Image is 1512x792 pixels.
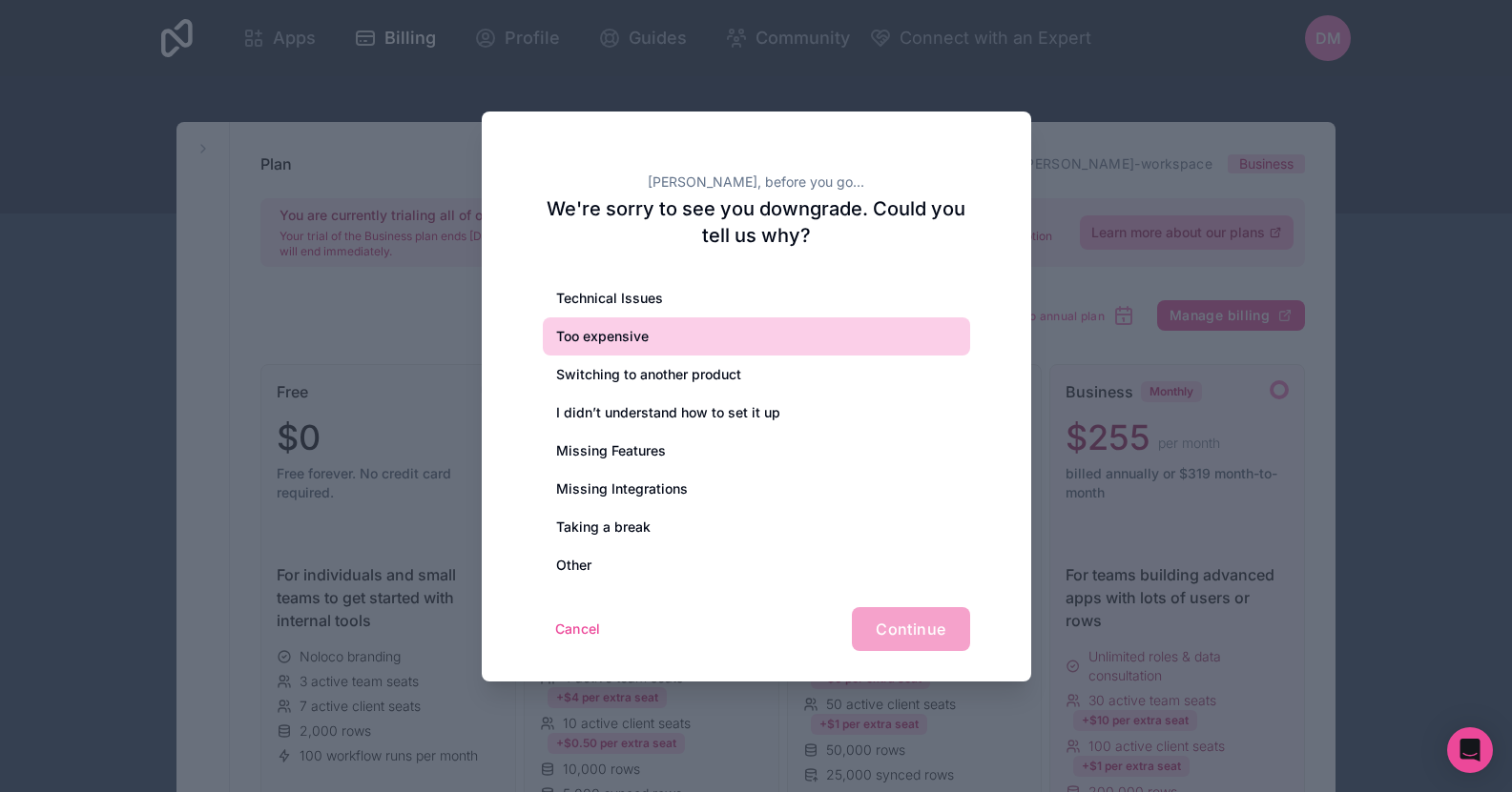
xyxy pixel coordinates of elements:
[543,195,970,249] h2: We're sorry to see you downgrade. Could you tell us why?
[1447,727,1493,773] div: Open Intercom Messenger
[543,317,970,355] div: Too expensive
[543,508,970,546] div: Taking a break
[543,546,970,584] div: Other
[543,470,970,508] div: Missing Integrations
[543,614,613,644] button: Cancel
[543,394,970,432] div: I didn’t understand how to set it up
[543,279,970,317] div: Technical Issues
[543,173,970,192] h2: [PERSON_NAME], before you go...
[543,432,970,470] div: Missing Features
[543,355,970,394] div: Switching to another product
